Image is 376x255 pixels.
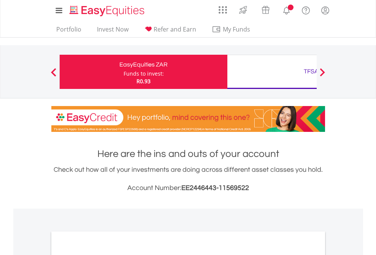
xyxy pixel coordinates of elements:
a: AppsGrid [214,2,232,14]
button: Previous [46,72,61,79]
a: Refer and Earn [141,25,199,37]
a: Portfolio [53,25,84,37]
span: EE2446443-11569522 [181,184,249,192]
a: Invest Now [94,25,132,37]
a: FAQ's and Support [296,2,316,17]
h1: Here are the ins and outs of your account [51,147,325,161]
h3: Account Number: [51,183,325,193]
img: grid-menu-icon.svg [219,6,227,14]
button: Next [315,72,330,79]
div: Check out how all of your investments are doing across different asset classes you hold. [51,165,325,193]
img: vouchers-v2.svg [259,4,272,16]
a: Home page [67,2,148,17]
span: Refer and Earn [154,25,196,33]
div: Funds to invest: [124,70,164,78]
img: EasyEquities_Logo.png [68,5,148,17]
img: EasyCredit Promotion Banner [51,106,325,132]
img: thrive-v2.svg [237,4,249,16]
a: Notifications [277,2,296,17]
span: My Funds [212,24,262,34]
span: R0.93 [136,78,151,85]
a: My Profile [316,2,335,19]
a: Vouchers [254,2,277,16]
div: EasyEquities ZAR [64,59,223,70]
